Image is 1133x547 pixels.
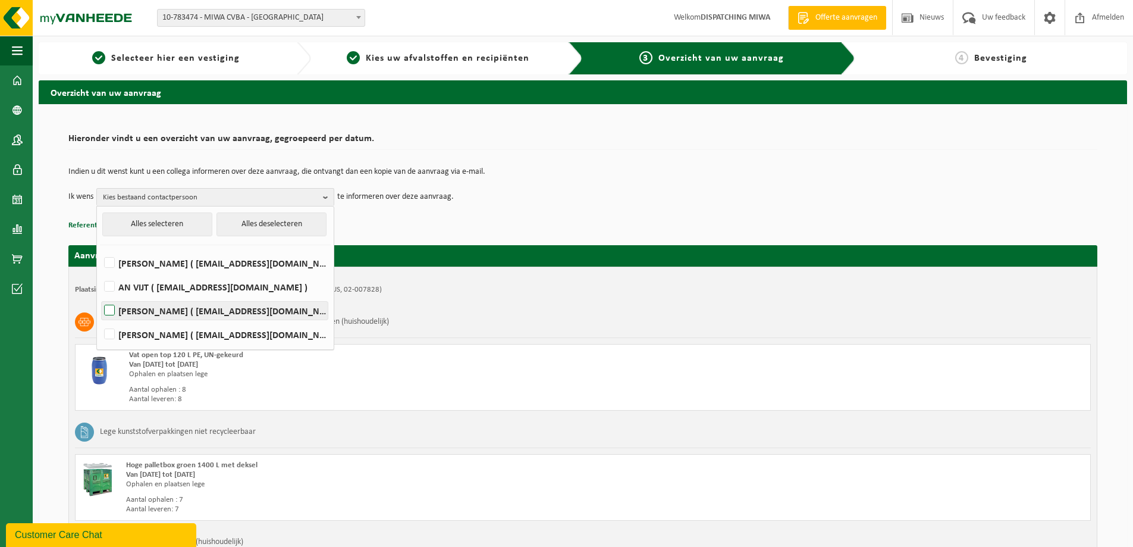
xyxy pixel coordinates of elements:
label: [PERSON_NAME] ( [EMAIL_ADDRESS][DOMAIN_NAME] ) [102,326,328,343]
div: Aantal leveren: 7 [126,505,627,514]
span: Overzicht van uw aanvraag [658,54,784,63]
strong: Plaatsingsadres: [75,286,127,293]
img: PB-HB-1400-HPE-GN-11.png [81,461,114,496]
button: Alles selecteren [102,212,212,236]
span: Kies bestaand contactpersoon [103,189,318,207]
label: AN VIJT ( [EMAIL_ADDRESS][DOMAIN_NAME] ) [102,278,328,296]
span: Hoge palletbox groen 1400 L met deksel [126,461,258,469]
p: Ik wens [68,188,93,206]
label: [PERSON_NAME] ( [EMAIL_ADDRESS][DOMAIN_NAME] ) [102,302,328,320]
h2: Hieronder vindt u een overzicht van uw aanvraag, gegroepeerd per datum. [68,134,1097,150]
div: Aantal leveren: 8 [129,395,630,404]
strong: Van [DATE] tot [DATE] [126,471,195,479]
span: 2 [347,51,360,64]
span: Offerte aanvragen [812,12,880,24]
h2: Overzicht van uw aanvraag [39,80,1127,104]
button: Referentie toevoegen (opt.) [68,218,160,233]
a: 1Selecteer hier een vestiging [45,51,287,65]
div: Aantal ophalen : 8 [129,385,630,395]
strong: DISPATCHING MIWA [701,13,770,22]
span: 3 [639,51,652,64]
strong: Aanvraag voor [DATE] [74,251,164,261]
span: 4 [955,51,968,64]
a: Offerte aanvragen [788,6,886,30]
span: Vat open top 120 L PE, UN-gekeurd [129,351,243,359]
label: [PERSON_NAME] ( [EMAIL_ADDRESS][DOMAIN_NAME] ) [102,254,328,272]
button: Kies bestaand contactpersoon [96,188,334,206]
div: Ophalen en plaatsen lege [129,370,630,379]
h3: Lege kunststofverpakkingen niet recycleerbaar [100,423,256,442]
span: Selecteer hier een vestiging [111,54,240,63]
span: 1 [92,51,105,64]
strong: Van [DATE] tot [DATE] [129,361,198,368]
span: 10-783474 - MIWA CVBA - SINT-NIKLAAS [157,9,365,27]
span: 10-783474 - MIWA CVBA - SINT-NIKLAAS [158,10,365,26]
iframe: chat widget [6,521,199,547]
span: Kies uw afvalstoffen en recipiënten [366,54,529,63]
p: te informeren over deze aanvraag. [337,188,454,206]
a: 2Kies uw afvalstoffen en recipiënten [317,51,560,65]
span: Bevestiging [974,54,1027,63]
p: Indien u dit wenst kunt u een collega informeren over deze aanvraag, die ontvangt dan een kopie v... [68,168,1097,176]
img: PB-OT-0120-HPE-00-02.png [81,351,117,386]
button: Alles deselecteren [216,212,327,236]
div: Ophalen en plaatsen lege [126,480,627,489]
div: Aantal ophalen : 7 [126,495,627,505]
